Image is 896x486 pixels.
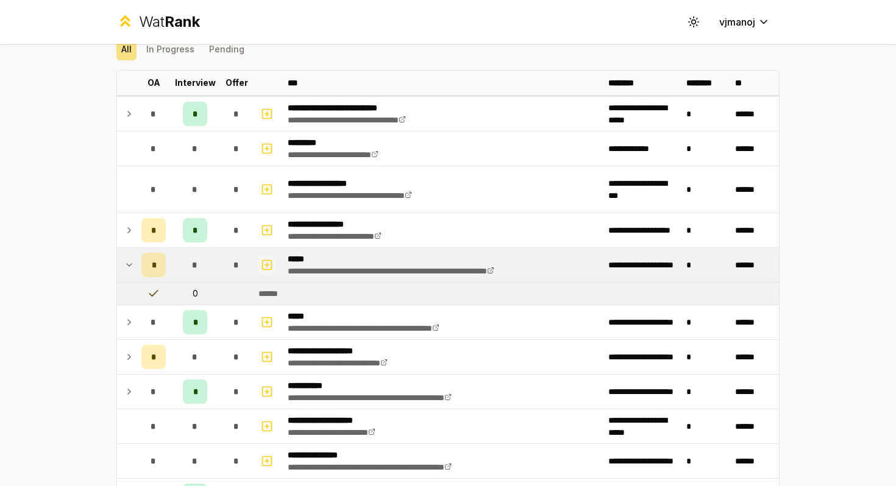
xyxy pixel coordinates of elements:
button: In Progress [141,38,199,60]
span: vjmanoj [719,15,755,29]
a: WatRank [116,12,200,32]
p: Interview [175,77,216,89]
button: Pending [204,38,249,60]
p: Offer [226,77,248,89]
button: vjmanoj [709,11,780,33]
span: Rank [165,13,200,30]
button: All [116,38,137,60]
div: Wat [139,12,200,32]
p: OA [148,77,160,89]
td: 0 [171,283,219,305]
